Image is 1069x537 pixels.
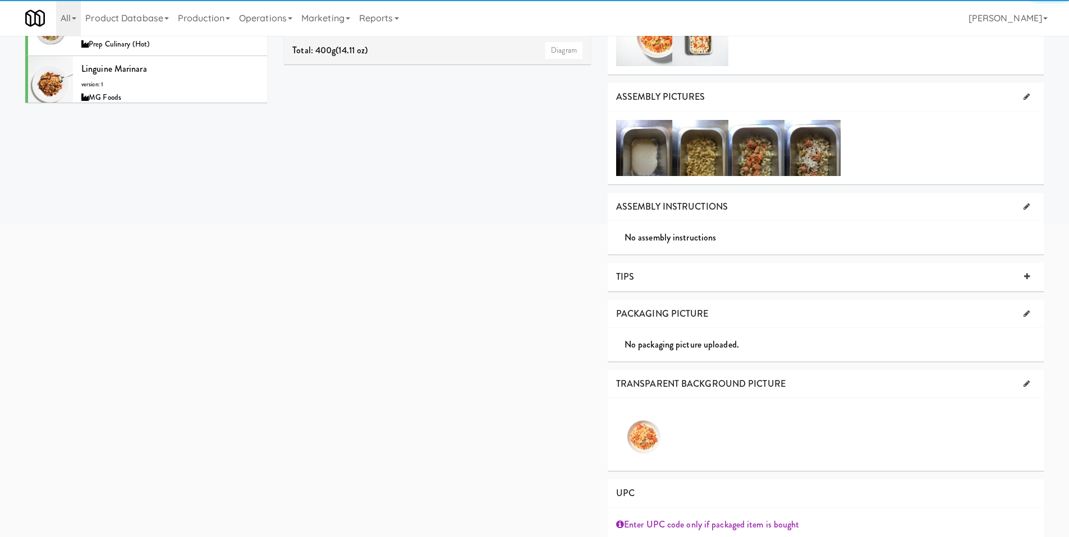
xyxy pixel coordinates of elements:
[616,377,786,390] span: TRANSPARENT BACKGROUND PICTURE
[616,487,635,499] span: UPC
[616,516,1035,533] div: Enter UPC code only if packaged item is bought
[292,44,336,57] span: Total: 400g
[616,90,705,103] span: ASSEMBLY PICTURES
[545,42,582,59] a: Diagram
[616,270,634,283] span: TIPS
[25,8,45,28] img: Micromart
[81,38,259,52] div: Prep Culinary (Hot)
[336,44,368,57] span: (14.11 oz)
[81,91,259,105] div: MG Foods
[25,56,267,110] li: Linguine Marinaraversion: 1MG Foods
[616,307,709,320] span: PACKAGING PICTURE
[625,336,1044,353] div: No packaging picture uploaded.
[625,231,716,244] span: No assembly instructions
[616,200,728,213] span: ASSEMBLY INSTRUCTIONS
[81,62,147,75] span: Linguine Marinara
[81,80,103,89] span: version: 1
